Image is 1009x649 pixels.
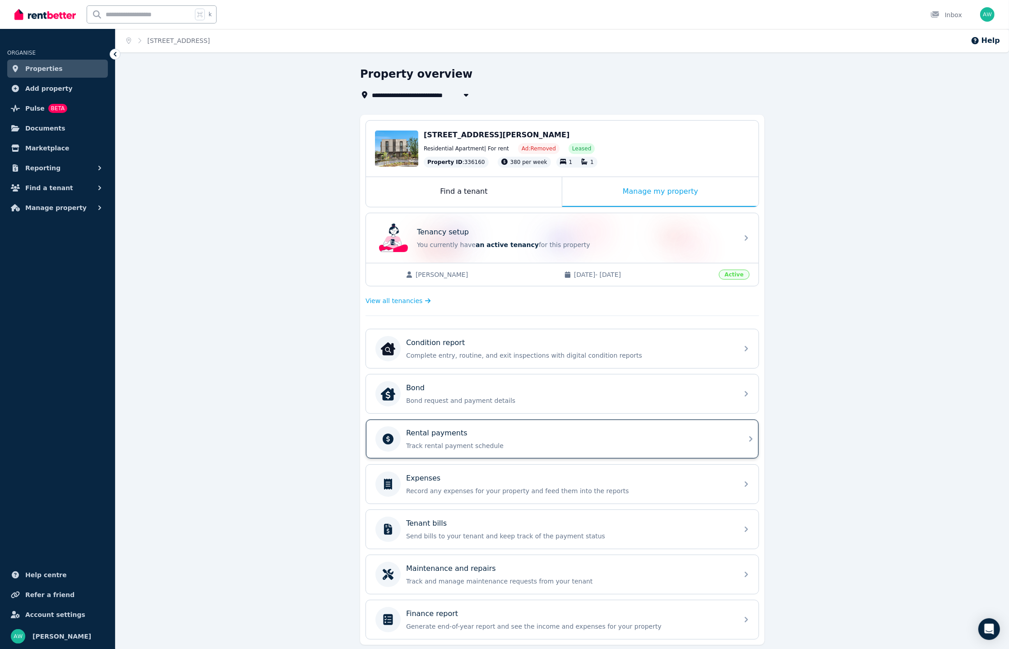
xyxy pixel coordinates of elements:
a: Refer a friend [7,586,108,604]
span: [PERSON_NAME] [416,270,555,279]
img: RentBetter [14,8,76,21]
span: 1 [590,159,594,165]
h1: Property overview [360,67,472,81]
span: Marketplace [25,143,69,154]
span: Property ID [427,159,463,166]
p: Generate end-of-year report and see the income and expenses for your property [406,622,733,631]
p: Track rental payment schedule [406,441,733,450]
span: Account settings [25,609,85,620]
a: [STREET_ADDRESS] [148,37,210,44]
div: : 336160 [424,157,489,168]
span: Manage property [25,202,87,213]
button: Find a tenant [7,179,108,197]
a: BondBondBond request and payment details [366,374,759,413]
div: Find a tenant [366,177,562,207]
span: Add property [25,83,73,94]
p: Finance report [406,608,458,619]
span: Help centre [25,570,67,580]
span: [PERSON_NAME] [32,631,91,642]
a: Maintenance and repairsTrack and manage maintenance requests from your tenant [366,555,759,594]
span: k [208,11,212,18]
a: Condition reportCondition reportComplete entry, routine, and exit inspections with digital condit... [366,329,759,368]
p: Tenancy setup [417,227,469,238]
a: Help centre [7,566,108,584]
a: Account settings [7,606,108,624]
span: Documents [25,123,65,134]
p: Rental payments [406,428,467,439]
span: Find a tenant [25,182,73,193]
button: Reporting [7,159,108,177]
img: Condition report [381,341,395,356]
div: Open Intercom Messenger [978,618,1000,640]
span: View all tenancies [366,296,422,305]
a: Rental paymentsTrack rental payment schedule [366,420,759,458]
nav: Breadcrumb [116,29,221,52]
a: Properties [7,60,108,78]
span: an active tenancy [476,241,539,248]
span: 380 per week [510,159,547,165]
div: Manage my property [562,177,759,207]
p: Record any expenses for your property and feed them into the reports [406,486,733,495]
a: Documents [7,119,108,137]
span: Pulse [25,103,45,114]
button: Help [971,35,1000,46]
a: Tenant billsSend bills to your tenant and keep track of the payment status [366,510,759,549]
p: Complete entry, routine, and exit inspections with digital condition reports [406,351,733,360]
p: Track and manage maintenance requests from your tenant [406,577,733,586]
span: [DATE] - [DATE] [574,270,713,279]
img: Bond [381,387,395,401]
span: ORGANISE [7,50,36,56]
p: Condition report [406,337,465,348]
a: Add property [7,79,108,98]
a: Tenancy setupTenancy setupYou currently havean active tenancyfor this property [366,213,759,263]
div: Inbox [930,10,962,19]
p: Bond request and payment details [406,396,733,405]
img: Andrew Wong [11,629,25,644]
span: BETA [48,104,67,113]
img: Tenancy setup [379,224,408,252]
img: Andrew Wong [980,7,995,22]
span: Properties [25,63,63,74]
a: Finance reportGenerate end-of-year report and see the income and expenses for your property [366,600,759,639]
p: Send bills to your tenant and keep track of the payment status [406,532,733,541]
span: Active [719,270,750,280]
a: View all tenancies [366,296,431,305]
p: Expenses [406,473,440,484]
a: ExpensesRecord any expenses for your property and feed them into the reports [366,465,759,504]
span: 1 [569,159,573,165]
p: Bond [406,383,425,393]
p: You currently have for this property [417,240,733,249]
span: Residential Apartment | For rent [424,145,509,152]
span: Refer a friend [25,589,74,600]
span: Reporting [25,163,60,173]
p: Maintenance and repairs [406,563,496,574]
p: Tenant bills [406,518,447,529]
span: Ad: Removed [522,145,556,152]
a: PulseBETA [7,99,108,117]
span: [STREET_ADDRESS][PERSON_NAME] [424,131,569,139]
a: Marketplace [7,139,108,157]
button: Manage property [7,199,108,217]
span: Leased [572,145,591,152]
